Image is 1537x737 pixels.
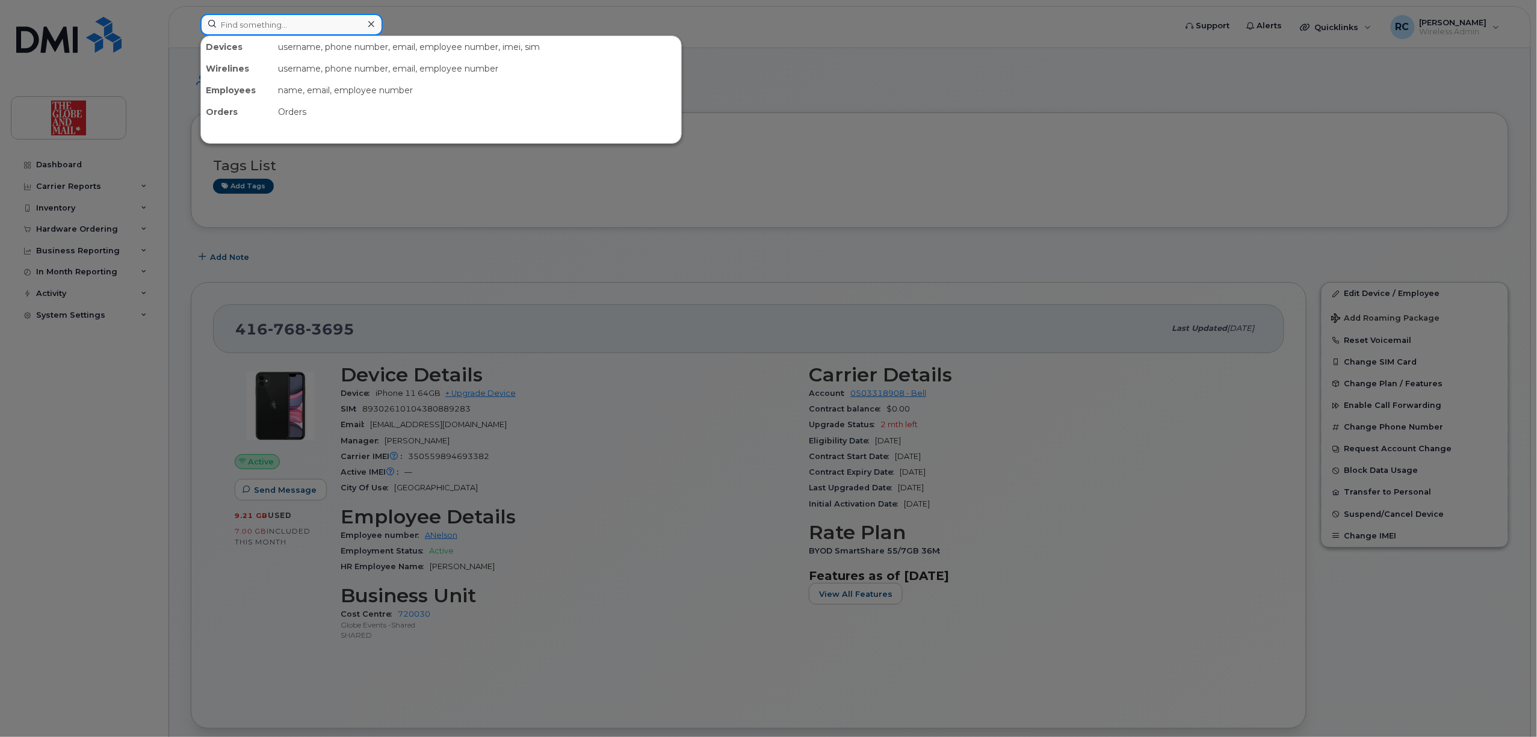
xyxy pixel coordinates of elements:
div: Orders [201,101,273,123]
div: Orders [273,101,681,123]
div: name, email, employee number [273,79,681,101]
div: Employees [201,79,273,101]
div: username, phone number, email, employee number, imei, sim [273,36,681,58]
div: Devices [201,36,273,58]
div: username, phone number, email, employee number [273,58,681,79]
div: Wirelines [201,58,273,79]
